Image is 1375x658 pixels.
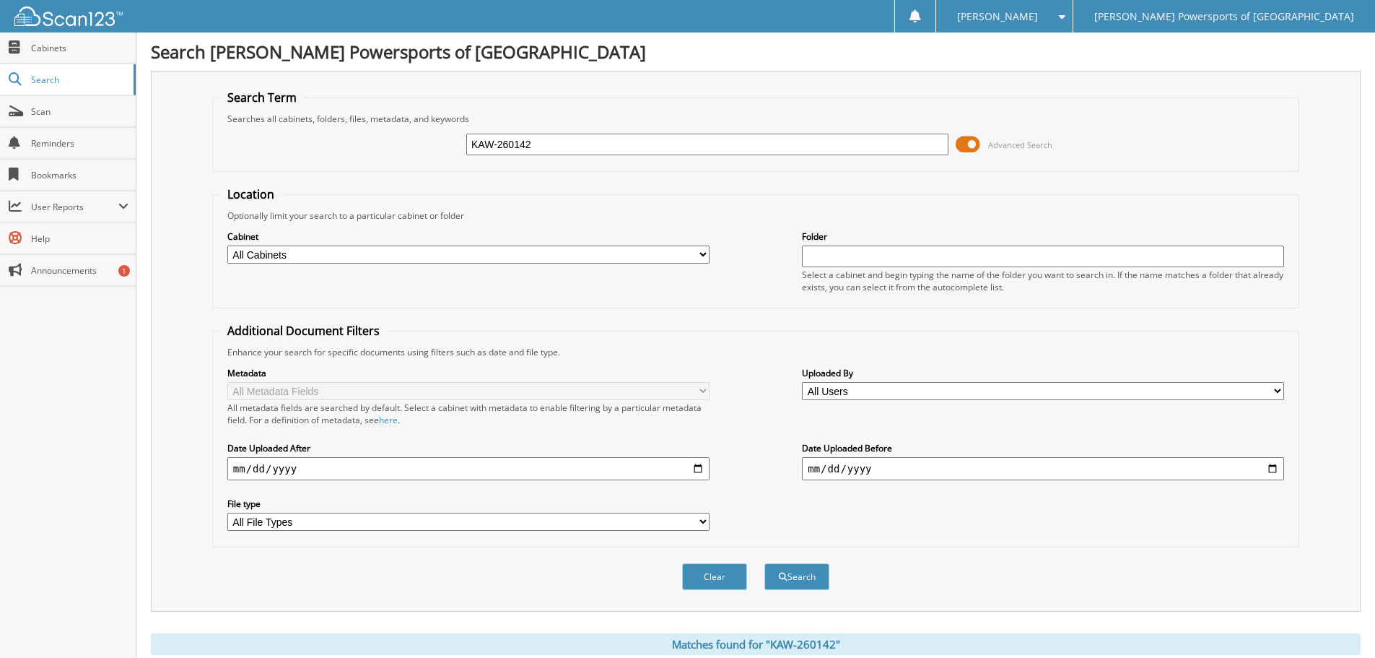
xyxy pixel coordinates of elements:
div: 1 [118,265,130,277]
div: Optionally limit your search to a particular cabinet or folder [220,209,1291,222]
img: scan123-logo-white.svg [14,7,123,26]
label: Date Uploaded After [227,442,710,454]
legend: Location [220,186,281,202]
a: here [379,414,398,426]
span: [PERSON_NAME] [957,12,1038,21]
label: Cabinet [227,230,710,243]
div: Enhance your search for specific documents using filters such as date and file type. [220,346,1291,358]
span: Search [31,74,126,86]
button: Search [764,563,829,590]
label: Metadata [227,367,710,379]
span: Help [31,233,128,245]
span: Advanced Search [988,139,1052,150]
label: Date Uploaded Before [802,442,1284,454]
span: [PERSON_NAME] Powersports of [GEOGRAPHIC_DATA] [1094,12,1354,21]
div: Searches all cabinets, folders, files, metadata, and keywords [220,113,1291,125]
span: Bookmarks [31,169,128,181]
span: Cabinets [31,42,128,54]
div: Matches found for "KAW-260142" [151,633,1361,655]
span: Scan [31,105,128,118]
legend: Search Term [220,90,304,105]
div: Select a cabinet and begin typing the name of the folder you want to search in. If the name match... [802,269,1284,293]
label: File type [227,498,710,510]
input: start [227,457,710,480]
div: All metadata fields are searched by default. Select a cabinet with metadata to enable filtering b... [227,402,710,426]
input: end [802,457,1284,480]
button: Clear [682,563,747,590]
label: Folder [802,230,1284,243]
h1: Search [PERSON_NAME] Powersports of [GEOGRAPHIC_DATA] [151,40,1361,64]
iframe: Chat Widget [1303,589,1375,658]
label: Uploaded By [802,367,1284,379]
span: User Reports [31,201,118,213]
span: Announcements [31,264,128,277]
span: Reminders [31,137,128,150]
legend: Additional Document Filters [220,323,387,339]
